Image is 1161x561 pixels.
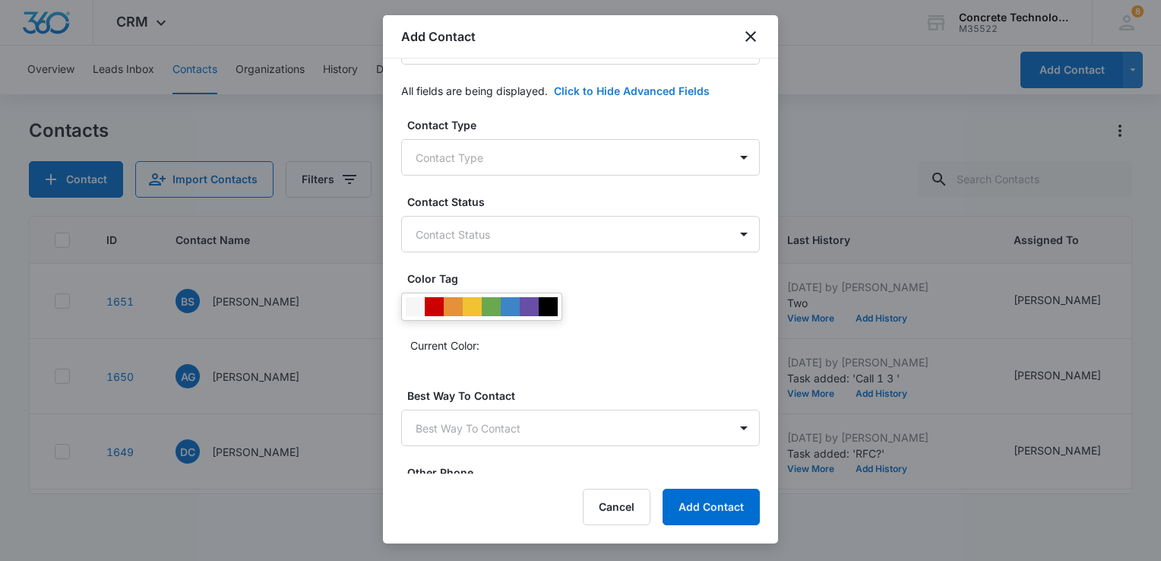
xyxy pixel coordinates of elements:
button: Click to Hide Advanced Fields [554,83,710,99]
label: Color Tag [407,271,766,287]
button: Add Contact [663,489,760,525]
div: #f1c232 [463,297,482,316]
div: #F6F6F6 [406,297,425,316]
h1: Add Contact [401,27,476,46]
div: #e69138 [444,297,463,316]
p: Current Color: [410,338,479,353]
div: #CC0000 [425,297,444,316]
div: #000000 [539,297,558,316]
div: #3d85c6 [501,297,520,316]
label: Best Way To Contact [407,388,766,404]
div: #674ea7 [520,297,539,316]
label: Other Phone [407,464,766,480]
label: Contact Type [407,117,766,133]
div: #6aa84f [482,297,501,316]
button: close [742,27,760,46]
label: Contact Status [407,194,766,210]
button: Cancel [583,489,650,525]
p: All fields are being displayed. [401,83,548,99]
